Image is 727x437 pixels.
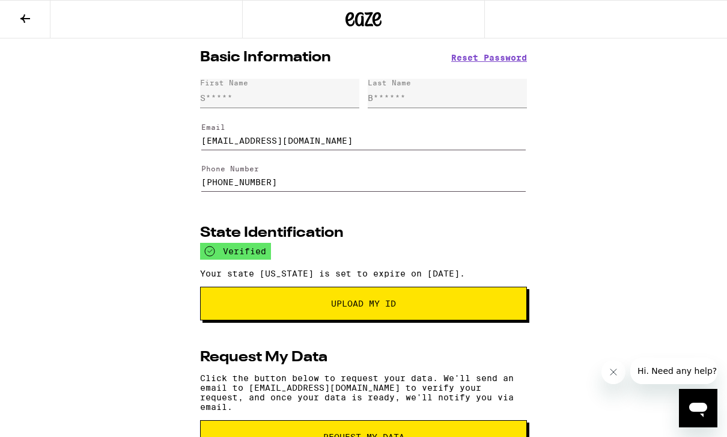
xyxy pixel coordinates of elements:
[200,287,527,320] button: Upload My ID
[630,358,717,384] iframe: Message from company
[200,243,271,260] div: verified
[679,389,717,427] iframe: Button to launch messaging window
[451,53,527,62] button: Reset Password
[200,226,344,240] h2: State Identification
[368,79,411,87] div: Last Name
[200,154,527,197] form: Edit Phone Number
[200,112,527,154] form: Edit Email Address
[200,269,527,278] p: Your state [US_STATE] is set to expire on [DATE].
[200,50,331,65] h2: Basic Information
[201,165,259,173] label: Phone Number
[200,373,527,412] p: Click the button below to request your data. We'll send an email to [EMAIL_ADDRESS][DOMAIN_NAME] ...
[200,79,248,87] div: First Name
[601,360,625,384] iframe: Close message
[200,350,327,365] h2: Request My Data
[201,123,225,131] label: Email
[331,299,396,308] span: Upload My ID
